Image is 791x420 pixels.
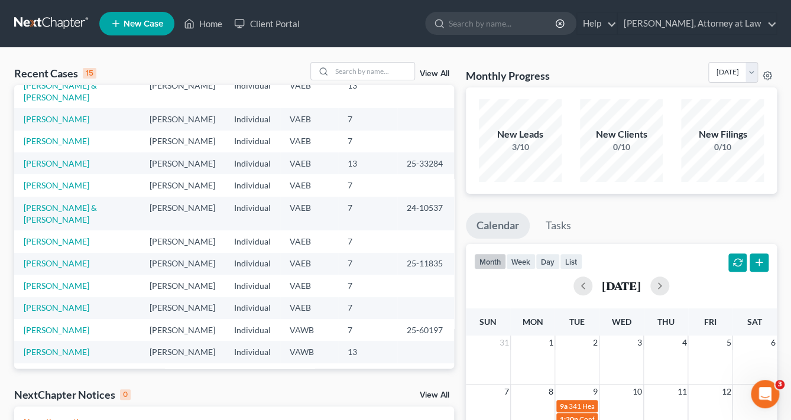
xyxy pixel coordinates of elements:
[536,253,560,269] button: day
[24,347,89,357] a: [PERSON_NAME]
[725,336,732,350] span: 5
[225,74,280,108] td: Individual
[24,302,89,312] a: [PERSON_NAME]
[657,317,675,327] span: Thu
[225,108,280,130] td: Individual
[503,385,510,399] span: 7
[547,336,555,350] span: 1
[225,319,280,341] td: Individual
[397,319,454,341] td: 25-60197
[225,297,280,319] td: Individual
[280,230,338,252] td: VAEB
[420,70,449,78] a: View All
[681,128,764,141] div: New Filings
[612,317,631,327] span: Wed
[225,131,280,152] td: Individual
[24,158,89,168] a: [PERSON_NAME]
[338,174,397,196] td: 7
[338,108,397,130] td: 7
[680,336,688,350] span: 4
[580,128,663,141] div: New Clients
[602,279,641,292] h2: [DATE]
[338,275,397,297] td: 7
[140,197,225,230] td: [PERSON_NAME]
[397,152,454,174] td: 25-33284
[225,230,280,252] td: Individual
[228,13,305,34] a: Client Portal
[338,319,397,341] td: 7
[535,213,582,239] a: Tasks
[338,131,397,152] td: 7
[14,66,96,80] div: Recent Cases
[338,230,397,252] td: 7
[466,213,530,239] a: Calendar
[560,402,568,411] span: 9a
[280,131,338,152] td: VAEB
[178,13,228,34] a: Home
[474,253,506,269] button: month
[338,197,397,230] td: 7
[592,336,599,350] span: 2
[280,363,338,385] td: VAEB
[580,141,663,153] div: 0/10
[338,253,397,275] td: 7
[560,253,582,269] button: list
[24,236,89,246] a: [PERSON_NAME]
[479,317,497,327] span: Sun
[751,380,779,408] iframe: Intercom live chat
[747,317,762,327] span: Sat
[124,19,163,28] span: New Case
[140,152,225,174] td: [PERSON_NAME]
[775,380,784,389] span: 3
[140,131,225,152] td: [PERSON_NAME]
[631,385,643,399] span: 10
[24,80,97,102] a: [PERSON_NAME] & [PERSON_NAME]
[592,385,599,399] span: 9
[83,68,96,79] div: 15
[225,275,280,297] td: Individual
[280,275,338,297] td: VAEB
[704,317,717,327] span: Fri
[280,197,338,230] td: VAEB
[280,152,338,174] td: VAEB
[397,253,454,275] td: 25-11835
[24,136,89,146] a: [PERSON_NAME]
[569,317,585,327] span: Tue
[770,336,777,350] span: 6
[225,152,280,174] td: Individual
[140,230,225,252] td: [PERSON_NAME]
[547,385,555,399] span: 8
[24,114,89,124] a: [PERSON_NAME]
[280,74,338,108] td: VAEB
[225,253,280,275] td: Individual
[338,152,397,174] td: 13
[332,63,414,80] input: Search by name...
[569,402,675,411] span: 341 Hearing for [PERSON_NAME]
[280,341,338,363] td: VAWB
[676,385,688,399] span: 11
[397,197,454,230] td: 24-10537
[449,12,557,34] input: Search by name...
[522,317,543,327] span: Mon
[338,363,397,385] td: 7
[140,108,225,130] td: [PERSON_NAME]
[280,297,338,319] td: VAEB
[24,325,89,335] a: [PERSON_NAME]
[24,258,89,268] a: [PERSON_NAME]
[225,174,280,196] td: Individual
[280,319,338,341] td: VAWB
[636,336,643,350] span: 3
[225,197,280,230] td: Individual
[466,69,550,83] h3: Monthly Progress
[14,388,131,402] div: NextChapter Notices
[338,297,397,319] td: 7
[140,74,225,108] td: [PERSON_NAME]
[420,391,449,399] a: View All
[479,141,562,153] div: 3/10
[140,341,225,363] td: [PERSON_NAME]
[280,108,338,130] td: VAEB
[120,389,131,400] div: 0
[24,203,97,224] a: [PERSON_NAME] & [PERSON_NAME]
[140,297,225,319] td: [PERSON_NAME]
[140,275,225,297] td: [PERSON_NAME]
